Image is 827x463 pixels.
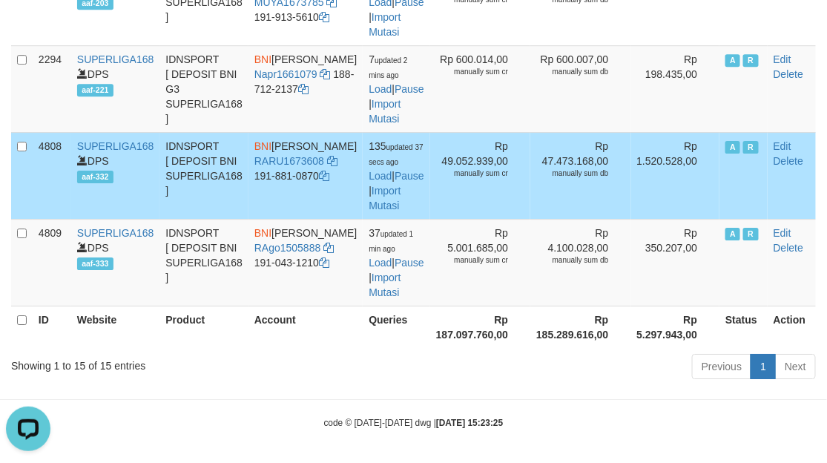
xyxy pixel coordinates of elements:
[725,54,740,67] span: Active
[719,306,768,348] th: Status
[254,227,271,239] span: BNI
[363,306,430,348] th: Queries
[254,53,271,65] span: BNI
[71,219,160,306] td: DPS
[536,255,608,266] div: manually sum db
[530,132,630,219] td: Rp 47.473.168,00
[631,45,720,132] td: Rp 198.435,00
[77,171,113,183] span: aaf-332
[530,306,630,348] th: Rp 185.289.616,00
[774,53,791,65] a: Edit
[430,45,530,132] td: Rp 600.014,00
[319,170,329,182] a: Copy 1918810870 to clipboard
[33,219,71,306] td: 4809
[248,219,363,306] td: [PERSON_NAME] 191-043-1210
[248,45,363,132] td: [PERSON_NAME] 188-712-2137
[159,306,248,348] th: Product
[369,170,392,182] a: Load
[33,306,71,348] th: ID
[369,11,401,38] a: Import Mutasi
[254,68,317,80] a: Napr1661079
[369,98,401,125] a: Import Mutasi
[71,45,160,132] td: DPS
[631,132,720,219] td: Rp 1.520.528,00
[33,132,71,219] td: 4808
[743,228,758,240] span: Running
[530,45,630,132] td: Rp 600.007,00
[774,68,803,80] a: Delete
[631,219,720,306] td: Rp 350.207,00
[159,219,248,306] td: IDNSPORT [ DEPOSIT BNI SUPERLIGA168 ]
[319,257,329,269] a: Copy 1910431210 to clipboard
[395,83,424,95] a: Pause
[369,257,392,269] a: Load
[369,53,424,125] span: | |
[369,227,424,298] span: | |
[369,272,401,298] a: Import Mutasi
[395,257,424,269] a: Pause
[77,84,113,96] span: aaf-221
[248,132,363,219] td: [PERSON_NAME] 191-881-0870
[77,227,154,239] a: SUPERLIGA168
[774,155,803,167] a: Delete
[436,255,508,266] div: manually sum cr
[369,83,392,95] a: Load
[775,354,816,379] a: Next
[248,306,363,348] th: Account
[430,219,530,306] td: Rp 5.001.685,00
[324,418,504,428] small: code © [DATE]-[DATE] dwg |
[536,168,608,179] div: manually sum db
[369,227,413,254] span: 37
[436,418,503,428] strong: [DATE] 15:23:25
[323,242,334,254] a: Copy RAgo1505888 to clipboard
[71,132,160,219] td: DPS
[159,45,248,132] td: IDNSPORT [ DEPOSIT BNI G3 SUPERLIGA168 ]
[743,54,758,67] span: Running
[743,141,758,154] span: Running
[430,132,530,219] td: Rp 49.052.939,00
[774,242,803,254] a: Delete
[395,170,424,182] a: Pause
[319,11,329,23] a: Copy 1919135610 to clipboard
[725,141,740,154] span: Active
[254,242,321,254] a: RAgo1505888
[436,67,508,77] div: manually sum cr
[436,168,508,179] div: manually sum cr
[725,228,740,240] span: Active
[327,155,337,167] a: Copy RARU1673608 to clipboard
[751,354,776,379] a: 1
[369,185,401,211] a: Import Mutasi
[692,354,751,379] a: Previous
[254,140,271,152] span: BNI
[77,53,154,65] a: SUPERLIGA168
[768,306,816,348] th: Action
[369,56,407,79] span: updated 2 mins ago
[320,68,331,80] a: Copy Napr1661079 to clipboard
[11,352,334,373] div: Showing 1 to 15 of 15 entries
[536,67,608,77] div: manually sum db
[774,140,791,152] a: Edit
[369,53,407,80] span: 7
[774,227,791,239] a: Edit
[631,306,720,348] th: Rp 5.297.943,00
[369,143,423,166] span: updated 37 secs ago
[159,132,248,219] td: IDNSPORT [ DEPOSIT BNI SUPERLIGA168 ]
[254,155,324,167] a: RARU1673608
[369,140,423,167] span: 135
[530,219,630,306] td: Rp 4.100.028,00
[77,140,154,152] a: SUPERLIGA168
[430,306,530,348] th: Rp 187.097.760,00
[6,6,50,50] button: Open LiveChat chat widget
[33,45,71,132] td: 2294
[369,230,413,253] span: updated 1 min ago
[71,306,160,348] th: Website
[77,257,113,270] span: aaf-333
[369,140,424,211] span: | |
[298,83,309,95] a: Copy 1887122137 to clipboard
